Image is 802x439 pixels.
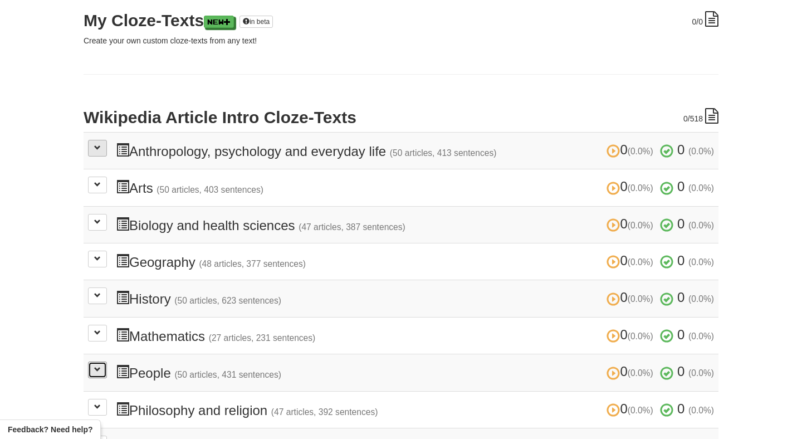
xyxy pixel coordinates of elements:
[677,253,684,268] span: 0
[688,294,714,304] small: (0.0%)
[271,407,378,417] small: (47 articles, 392 sentences)
[116,217,714,233] h3: Biology and health sciences
[84,108,718,126] h2: Wikipedia Article Intro Cloze-Texts
[628,221,653,230] small: (0.0%)
[628,294,653,304] small: (0.0%)
[688,221,714,230] small: (0.0%)
[174,370,281,379] small: (50 articles, 431 sentences)
[688,368,714,378] small: (0.0%)
[677,142,684,157] span: 0
[174,296,281,305] small: (50 articles, 623 sentences)
[199,259,306,269] small: (48 articles, 377 sentences)
[628,183,653,193] small: (0.0%)
[628,406,653,415] small: (0.0%)
[607,179,657,194] span: 0
[157,185,263,194] small: (50 articles, 403 sentences)
[688,406,714,415] small: (0.0%)
[688,183,714,193] small: (0.0%)
[688,147,714,156] small: (0.0%)
[116,328,714,344] h3: Mathematics
[116,364,714,381] h3: People
[677,216,684,231] span: 0
[607,364,657,379] span: 0
[116,253,714,270] h3: Geography
[677,290,684,305] span: 0
[84,11,718,30] h2: My Cloze-Texts
[390,148,497,158] small: (50 articles, 413 sentences)
[116,179,714,196] h3: Arts
[677,179,684,194] span: 0
[116,143,714,159] h3: Anthropology, psychology and everyday life
[677,401,684,416] span: 0
[8,424,92,435] span: Open feedback widget
[683,108,718,124] div: /518
[683,114,688,123] span: 0
[299,222,405,232] small: (47 articles, 387 sentences)
[607,142,657,157] span: 0
[688,257,714,267] small: (0.0%)
[628,147,653,156] small: (0.0%)
[677,364,684,379] span: 0
[692,17,697,26] span: 0
[692,11,718,27] div: /0
[628,368,653,378] small: (0.0%)
[204,16,234,28] a: New
[607,290,657,305] span: 0
[607,253,657,268] span: 0
[607,216,657,231] span: 0
[209,333,316,343] small: (27 articles, 231 sentences)
[607,327,657,342] span: 0
[116,290,714,306] h3: History
[116,402,714,418] h3: Philosophy and religion
[239,16,273,28] a: in beta
[84,35,718,46] p: Create your own custom cloze-texts from any text!
[677,327,684,342] span: 0
[688,331,714,341] small: (0.0%)
[628,257,653,267] small: (0.0%)
[607,401,657,416] span: 0
[628,331,653,341] small: (0.0%)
